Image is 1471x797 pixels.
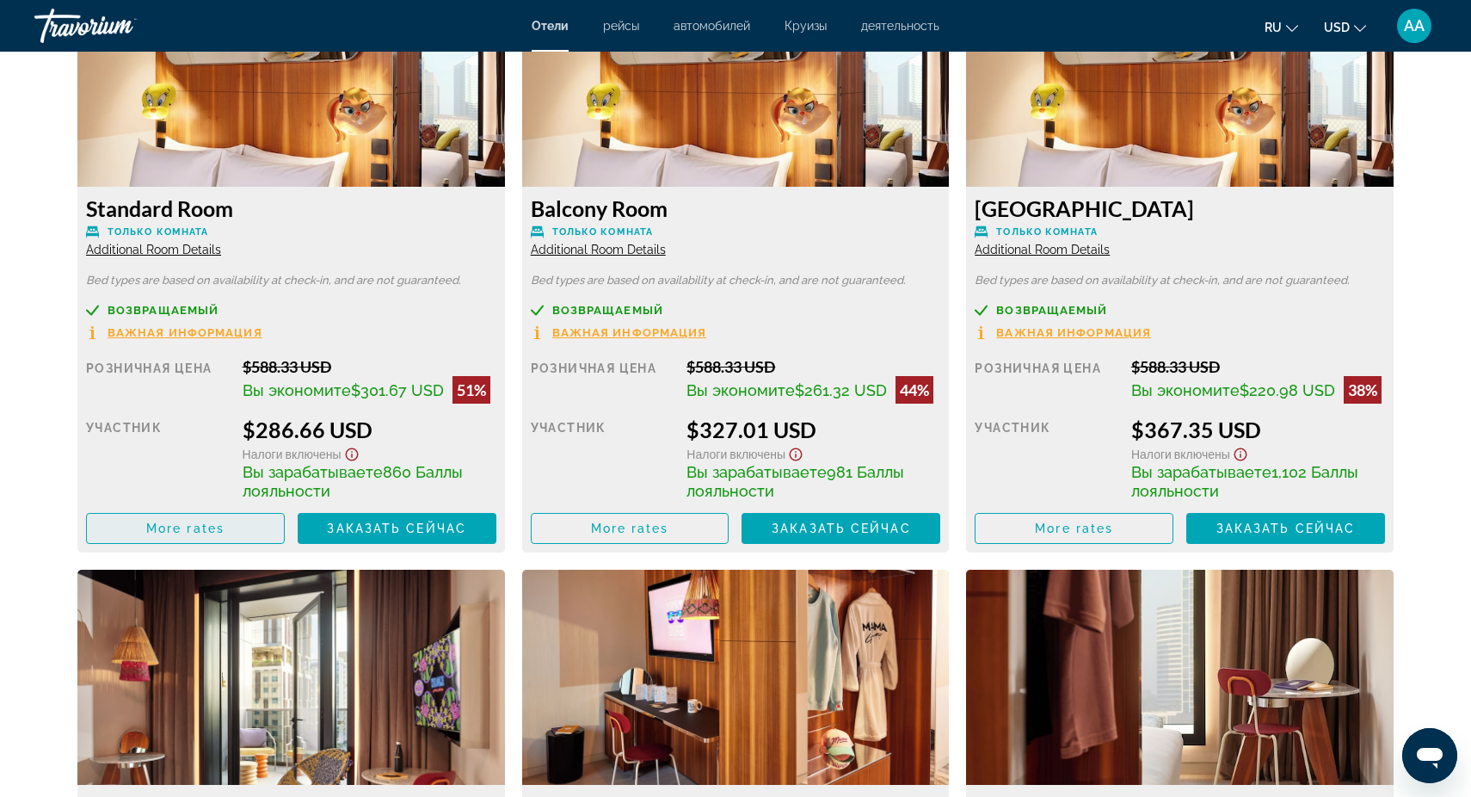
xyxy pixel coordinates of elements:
span: Важная информация [552,327,707,338]
button: More rates [531,513,729,544]
span: Additional Room Details [86,243,221,256]
img: 834d36b8-dc19-401b-859f-444c22ebcedd.jpeg [522,570,950,785]
div: 51% [452,376,490,404]
div: Розничная цена [86,357,230,404]
span: Additional Room Details [975,243,1110,256]
span: Additional Room Details [531,243,666,256]
span: 981 Баллы лояльности [686,463,904,500]
button: Show Taxes and Fees disclaimer [342,442,362,462]
span: ru [1265,21,1282,34]
button: Важная информация [86,325,262,340]
button: More rates [86,513,285,544]
span: USD [1324,21,1350,34]
a: Travorium [34,3,206,48]
span: Только комната [108,226,208,238]
button: Change currency [1324,15,1366,40]
span: $301.67 USD [351,381,444,399]
h3: Standard Room [86,195,496,221]
a: деятельность [861,19,939,33]
span: AA [1404,17,1425,34]
img: fc1591d0-5de1-4ef7-95b3-780f9cd2208b.jpeg [77,570,505,785]
button: Show Taxes and Fees disclaimer [785,442,806,462]
span: Заказать сейчас [1216,522,1356,535]
button: More rates [975,513,1173,544]
span: Вы экономите [1131,381,1240,399]
span: возвращаемый [552,305,663,316]
div: участник [86,417,230,500]
span: возвращаемый [108,305,218,316]
span: More rates [1035,522,1113,535]
iframe: Кнопка запуска окна обмена сообщениями [1402,728,1457,783]
h3: Balcony Room [531,195,941,221]
span: 1,102 Баллы лояльности [1131,463,1358,500]
button: Заказать сейчас [1186,513,1385,544]
a: Круизы [785,19,827,33]
div: $588.33 USD [686,357,940,376]
div: $286.66 USD [243,417,496,442]
button: Важная информация [975,325,1151,340]
span: Только комната [996,226,1097,238]
span: Вы экономите [243,381,351,399]
span: More rates [146,522,225,535]
button: Show Taxes and Fees disclaimer [1230,442,1251,462]
span: Важная информация [996,327,1151,338]
p: Bed types are based on availability at check-in, and are not guaranteed. [531,275,941,287]
a: возвращаемый [531,304,941,317]
div: Розничная цена [975,357,1118,404]
a: Отели [532,19,569,33]
div: Розничная цена [531,357,674,404]
span: Заказать сейчас [772,522,911,535]
button: Change language [1265,15,1298,40]
span: 860 Баллы лояльности [243,463,463,500]
span: Только комната [552,226,653,238]
a: рейсы [603,19,639,33]
button: Важная информация [531,325,707,340]
span: Налоги включены [686,447,785,461]
span: Налоги включены [243,447,342,461]
button: User Menu [1392,8,1437,44]
h3: [GEOGRAPHIC_DATA] [975,195,1385,221]
p: Bed types are based on availability at check-in, and are not guaranteed. [86,275,496,287]
div: 44% [896,376,933,404]
span: Налоги включены [1131,447,1230,461]
div: участник [531,417,674,500]
div: $367.35 USD [1131,417,1385,442]
a: возвращаемый [86,304,496,317]
span: Вы зарабатываете [1131,463,1271,481]
span: возвращаемый [996,305,1107,316]
span: Важная информация [108,327,262,338]
div: $588.33 USD [243,357,496,376]
span: Вы экономите [686,381,795,399]
a: автомобилей [674,19,750,33]
img: a17b4686-c15a-404f-8ee6-fd5405cb2b0c.jpeg [966,570,1394,785]
div: 38% [1344,376,1382,404]
span: $220.98 USD [1240,381,1335,399]
div: участник [975,417,1118,500]
span: More rates [591,522,669,535]
button: Заказать сейчас [298,513,496,544]
span: Заказать сейчас [327,522,466,535]
div: $327.01 USD [686,417,940,442]
span: Вы зарабатываете [686,463,827,481]
a: возвращаемый [975,304,1385,317]
span: $261.32 USD [795,381,887,399]
div: $588.33 USD [1131,357,1385,376]
p: Bed types are based on availability at check-in, and are not guaranteed. [975,275,1385,287]
button: Заказать сейчас [742,513,940,544]
span: Вы зарабатываете [243,463,383,481]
